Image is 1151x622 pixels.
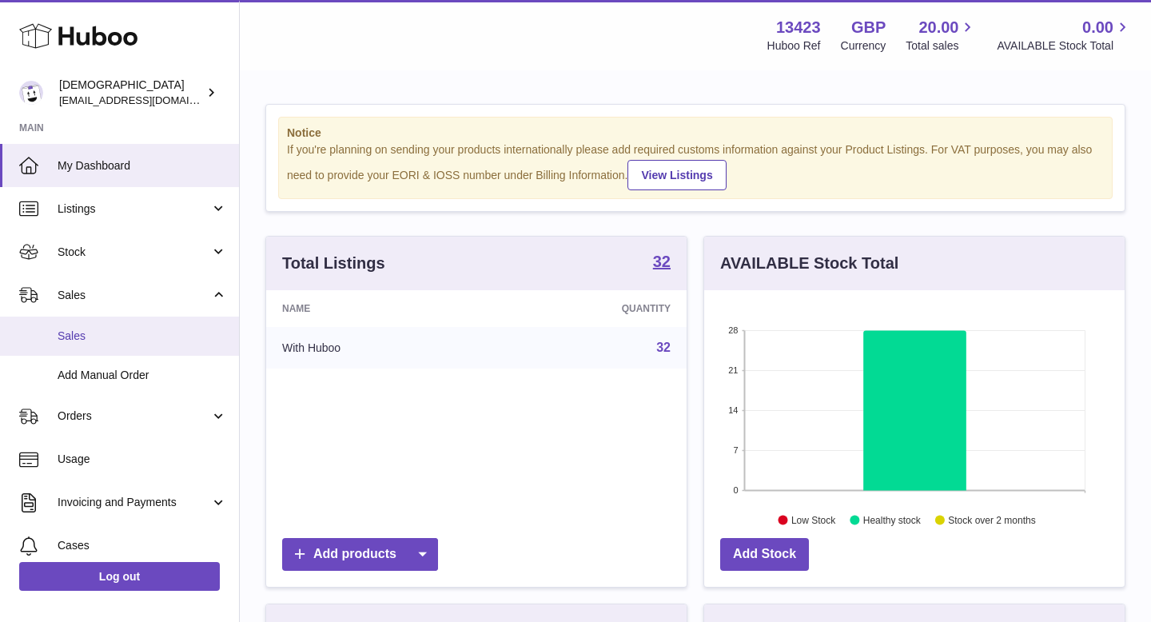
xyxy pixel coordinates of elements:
[720,538,809,571] a: Add Stock
[906,17,977,54] a: 20.00 Total sales
[58,288,210,303] span: Sales
[653,253,671,269] strong: 32
[733,445,738,455] text: 7
[58,538,227,553] span: Cases
[58,245,210,260] span: Stock
[767,38,821,54] div: Huboo Ref
[282,253,385,274] h3: Total Listings
[997,38,1132,54] span: AVAILABLE Stock Total
[58,329,227,344] span: Sales
[776,17,821,38] strong: 13423
[997,17,1132,54] a: 0.00 AVAILABLE Stock Total
[58,201,210,217] span: Listings
[287,126,1104,141] strong: Notice
[627,160,726,190] a: View Listings
[58,452,227,467] span: Usage
[653,253,671,273] a: 32
[948,514,1035,525] text: Stock over 2 months
[863,514,922,525] text: Healthy stock
[906,38,977,54] span: Total sales
[287,142,1104,190] div: If you're planning on sending your products internationally please add required customs informati...
[851,17,886,38] strong: GBP
[720,253,898,274] h3: AVAILABLE Stock Total
[19,81,43,105] img: olgazyuz@outlook.com
[733,485,738,495] text: 0
[58,409,210,424] span: Orders
[58,495,210,510] span: Invoicing and Payments
[19,562,220,591] a: Log out
[656,341,671,354] a: 32
[488,290,687,327] th: Quantity
[728,405,738,415] text: 14
[918,17,958,38] span: 20.00
[728,365,738,375] text: 21
[282,538,438,571] a: Add products
[728,325,738,335] text: 28
[1082,17,1113,38] span: 0.00
[59,78,203,108] div: [DEMOGRAPHIC_DATA]
[266,290,488,327] th: Name
[58,368,227,383] span: Add Manual Order
[58,158,227,173] span: My Dashboard
[266,327,488,369] td: With Huboo
[841,38,886,54] div: Currency
[59,94,235,106] span: [EMAIL_ADDRESS][DOMAIN_NAME]
[791,514,836,525] text: Low Stock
